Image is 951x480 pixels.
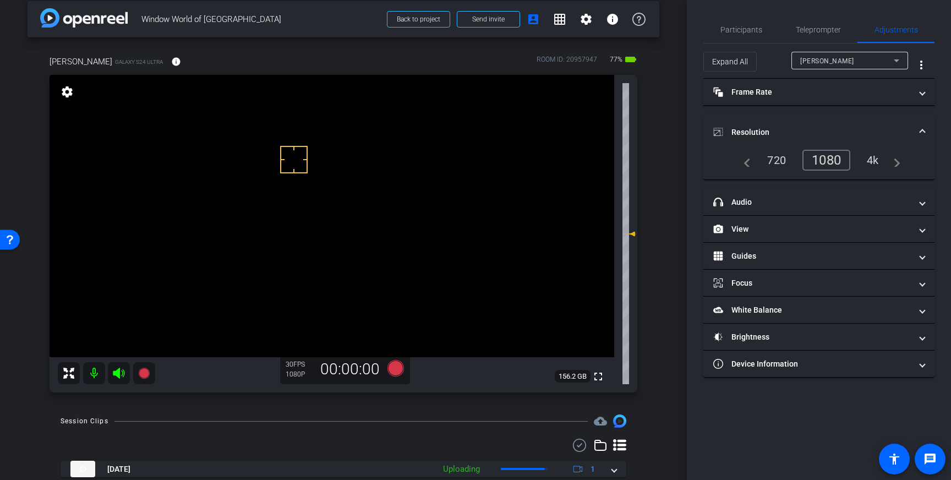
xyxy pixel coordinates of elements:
[438,463,485,476] div: Uploading
[703,189,934,215] mat-expansion-panel-header: Audio
[313,360,387,379] div: 00:00:00
[875,26,918,34] span: Adjustments
[457,11,520,28] button: Send invite
[397,15,440,23] span: Back to project
[61,461,626,477] mat-expansion-panel-header: thumb-nail[DATE]Uploading1
[802,150,850,171] div: 1080
[713,127,911,138] mat-panel-title: Resolution
[713,223,911,235] mat-panel-title: View
[107,463,130,475] span: [DATE]
[387,11,450,28] button: Back to project
[622,227,636,241] mat-icon: 0 dB
[50,56,112,68] span: [PERSON_NAME]
[703,216,934,242] mat-expansion-panel-header: View
[606,13,619,26] mat-icon: info
[472,15,505,24] span: Send invite
[703,52,757,72] button: Expand All
[70,461,95,477] img: thumb-nail
[713,331,911,343] mat-panel-title: Brightness
[712,51,748,72] span: Expand All
[713,86,911,98] mat-panel-title: Frame Rate
[703,79,934,105] mat-expansion-panel-header: Frame Rate
[286,370,313,379] div: 1080P
[580,13,593,26] mat-icon: settings
[759,151,794,170] div: 720
[527,13,540,26] mat-icon: account_box
[613,414,626,428] img: Session clips
[592,370,605,383] mat-icon: fullscreen
[591,463,595,475] span: 1
[713,304,911,316] mat-panel-title: White Balance
[141,8,380,30] span: Window World of [GEOGRAPHIC_DATA]
[61,416,108,427] div: Session Clips
[703,114,934,150] mat-expansion-panel-header: Resolution
[703,297,934,323] mat-expansion-panel-header: White Balance
[713,277,911,289] mat-panel-title: Focus
[923,452,937,466] mat-icon: message
[887,154,900,167] mat-icon: navigate_next
[594,414,607,428] mat-icon: cloud_upload
[553,13,566,26] mat-icon: grid_on
[59,85,75,99] mat-icon: settings
[293,361,305,368] span: FPS
[713,358,911,370] mat-panel-title: Device Information
[888,452,901,466] mat-icon: accessibility
[608,51,624,68] span: 77%
[713,197,911,208] mat-panel-title: Audio
[594,414,607,428] span: Destinations for your clips
[703,150,934,179] div: Resolution
[800,57,854,65] span: [PERSON_NAME]
[555,370,591,383] span: 156.2 GB
[713,250,911,262] mat-panel-title: Guides
[908,52,934,78] button: More Options for Adjustments Panel
[286,360,313,369] div: 30
[171,57,181,67] mat-icon: info
[40,8,128,28] img: app-logo
[703,324,934,350] mat-expansion-panel-header: Brightness
[796,26,841,34] span: Teleprompter
[915,58,928,72] mat-icon: more_vert
[859,151,887,170] div: 4k
[115,58,163,66] span: Galaxy S24 Ultra
[537,54,597,70] div: ROOM ID: 20957947
[720,26,762,34] span: Participants
[624,53,637,66] mat-icon: battery_std
[703,243,934,269] mat-expansion-panel-header: Guides
[737,154,751,167] mat-icon: navigate_before
[703,351,934,377] mat-expansion-panel-header: Device Information
[703,270,934,296] mat-expansion-panel-header: Focus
